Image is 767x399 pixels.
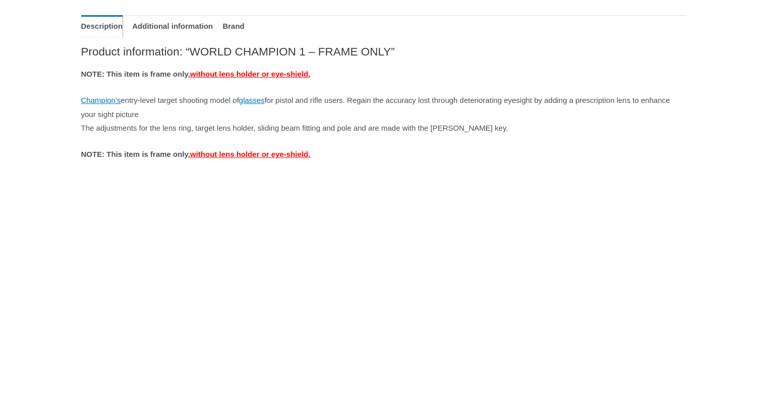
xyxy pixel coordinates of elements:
[81,44,686,59] h2: Product information: “WORLD CHAMPION 1 – FRAME ONLY”
[190,70,310,78] span: without lens holder or eye-shield.
[81,15,123,37] a: Description
[222,15,244,37] a: Brand
[81,70,311,78] strong: NOTE: This item is frame only,
[81,96,121,104] a: Champion’s
[239,96,265,104] a: glasses
[81,93,686,122] div: entry-level target shooting model of for pistol and rifle users. Regain the accuracy lost through...
[132,15,213,37] a: Additional information
[81,150,311,158] strong: NOTE: This item is frame only,
[190,150,310,158] span: without lens holder or eye-shield.
[81,121,686,135] p: The adjustments for the lens ring, target lens holder, sliding beam fitting and pole and are made...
